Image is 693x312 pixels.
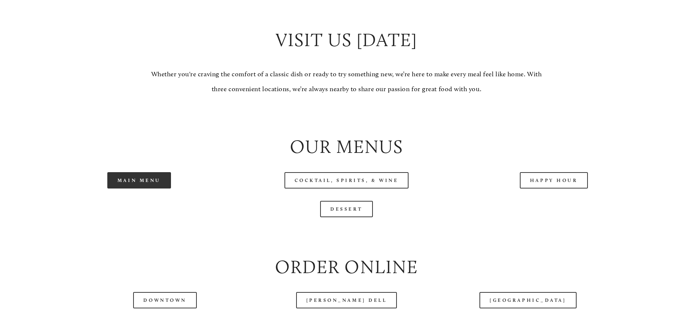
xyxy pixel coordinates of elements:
a: Main Menu [107,172,171,189]
a: Downtown [133,292,196,308]
h2: Order Online [41,254,651,280]
a: [PERSON_NAME] Dell [296,292,397,308]
a: Happy Hour [520,172,588,189]
a: Dessert [320,201,373,217]
a: Cocktail, Spirits, & Wine [284,172,409,189]
a: [GEOGRAPHIC_DATA] [479,292,576,308]
p: Whether you're craving the comfort of a classic dish or ready to try something new, we’re here to... [145,67,547,97]
h2: Our Menus [41,134,651,160]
